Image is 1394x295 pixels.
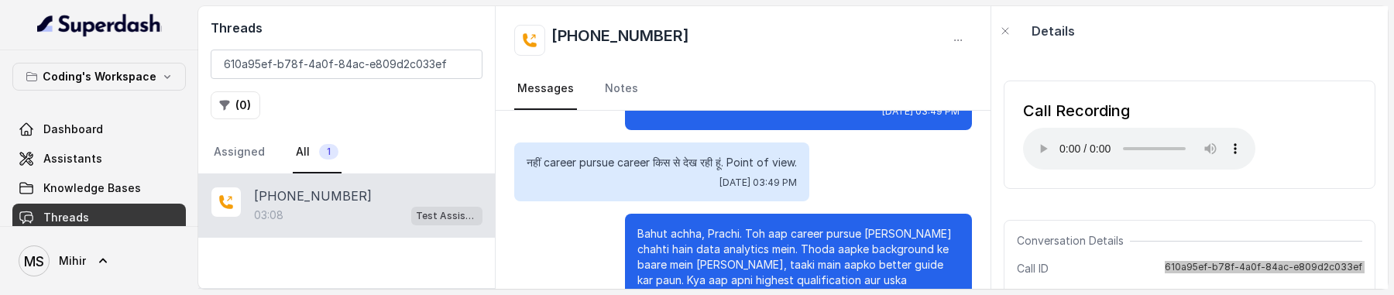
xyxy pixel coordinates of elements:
[12,115,186,143] a: Dashboard
[1032,22,1075,40] p: Details
[211,50,482,79] input: Search by Call ID or Phone Number
[514,68,972,110] nav: Tabs
[43,210,89,225] span: Threads
[1023,128,1255,170] audio: Your browser does not support the audio element.
[37,12,162,37] img: light.svg
[211,91,260,119] button: (0)
[211,19,482,37] h2: Threads
[211,132,482,173] nav: Tabs
[1023,100,1255,122] div: Call Recording
[43,122,103,137] span: Dashboard
[12,174,186,202] a: Knowledge Bases
[43,67,156,86] p: Coding's Workspace
[1017,261,1049,276] span: Call ID
[12,204,186,232] a: Threads
[319,144,338,160] span: 1
[416,208,478,224] p: Test Assistant- 2
[1165,261,1362,276] span: 610a95ef-b78f-4a0f-84ac-e809d2c033ef
[514,68,577,110] a: Messages
[43,180,141,196] span: Knowledge Bases
[211,132,268,173] a: Assigned
[12,145,186,173] a: Assistants
[1017,233,1130,249] span: Conversation Details
[254,187,372,205] p: [PHONE_NUMBER]
[12,63,186,91] button: Coding's Workspace
[551,25,689,56] h2: [PHONE_NUMBER]
[719,177,797,189] span: [DATE] 03:49 PM
[43,151,102,166] span: Assistants
[12,239,186,283] a: Mihir
[24,253,44,269] text: MS
[254,208,283,223] p: 03:08
[882,105,960,118] span: [DATE] 03:49 PM
[527,155,797,170] p: नहीं career pursue career किस से देख रही हूं. Point of view.
[602,68,641,110] a: Notes
[293,132,342,173] a: All1
[59,253,86,269] span: Mihir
